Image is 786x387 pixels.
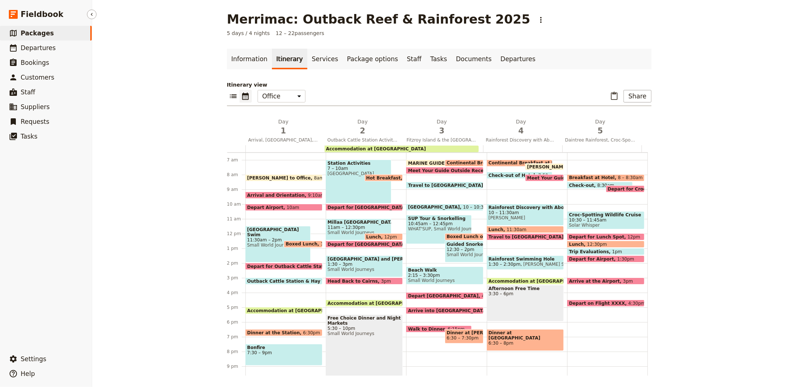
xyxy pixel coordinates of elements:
[489,234,637,239] span: Travel to [GEOGRAPHIC_DATA] in The [GEOGRAPHIC_DATA]
[406,204,483,211] div: [GEOGRAPHIC_DATA]10 – 10:30am
[247,243,309,248] span: Small World Journeys
[325,118,404,145] button: Day2Outback Cattle Station Activities and Waterfalls
[21,370,35,377] span: Help
[483,118,562,145] button: Day4Rainforest Discovery with Aboriginal Guide and Daintree Rainforest
[618,175,643,180] span: 8 – 8:30am
[486,125,556,136] span: 4
[623,90,651,102] button: Share
[408,293,482,298] span: Depart [GEOGRAPHIC_DATA]
[408,268,481,273] span: Beach Walk
[247,227,309,237] span: [GEOGRAPHIC_DATA] Swim
[21,118,49,125] span: Requests
[463,205,494,210] span: 10 – 10:30am
[328,171,389,176] span: [GEOGRAPHIC_DATA]
[328,205,410,210] span: Depart for [GEOGRAPHIC_DATA]
[408,168,524,173] span: Meet Your Guide Outside Reception & Depart
[489,262,521,267] span: 1:30 – 2:30pm
[597,183,614,188] span: 8:30am
[447,242,482,247] span: Guided Snorkelling at [GEOGRAPHIC_DATA]
[521,262,596,267] span: [PERSON_NAME] Swimming Hole
[227,49,272,69] a: Information
[623,279,633,283] span: 3pm
[407,125,477,136] span: 3
[245,204,322,211] div: Depart Airport10am
[496,49,540,69] a: Departures
[407,118,477,136] h2: Day
[326,204,403,211] div: Depart for [GEOGRAPHIC_DATA]
[406,167,483,174] div: Meet Your Guide Outside Reception & Depart
[21,29,54,37] span: Packages
[227,172,245,178] div: 8 am
[227,349,245,355] div: 8 pm
[487,285,564,321] div: Afternoon Free Time3:30 – 6pm
[227,216,245,222] div: 11 am
[404,118,483,145] button: Day3Fitzroy Island & the [GEOGRAPHIC_DATA] with Paddleboarding and [GEOGRAPHIC_DATA]
[569,301,628,306] span: Depart on Flight XXXX
[227,290,245,296] div: 4 pm
[447,335,479,341] span: 6:30 – 7:30pm
[245,344,322,366] div: Bonfire7:30 – 9pm
[314,175,324,180] span: 8am
[408,327,448,331] span: Walk to Dinner
[565,118,636,136] h2: Day
[303,330,320,335] span: 6:30pm
[245,307,322,314] div: Accommodation at [GEOGRAPHIC_DATA]
[326,160,391,203] div: Station Activities7 – 10am[GEOGRAPHIC_DATA]
[227,201,245,207] div: 10 am
[489,341,562,346] span: 6:30 – 8pm
[569,242,587,247] span: Lunch
[328,166,389,171] span: 7 – 10am
[21,103,50,111] span: Suppliers
[326,278,403,285] div: Head Back to Cairns3pm
[21,59,49,66] span: Bookings
[307,49,343,69] a: Services
[447,160,526,165] span: Continental Breakfast at Hotel
[569,234,628,239] span: Depart for Lunch Spot
[248,125,319,136] span: 1
[326,241,403,248] div: Depart for [GEOGRAPHIC_DATA]
[487,204,564,226] div: Rainforest Discovery with Aboriginal Guide10 – 11:30am[PERSON_NAME]
[247,345,321,350] span: Bonfire
[328,225,389,230] span: 11am – 12:30pm
[489,286,562,291] span: Afternoon Free Time
[567,211,644,229] div: Croc-Spotting Wildlife Cruise10:30 – 11:45amSolar Whisper
[487,329,564,351] div: Dinner at [GEOGRAPHIC_DATA]6:30 – 8pm
[328,257,401,262] span: [GEOGRAPHIC_DATA] and [PERSON_NAME][GEOGRAPHIC_DATA]
[328,301,431,306] span: Accommodation at [GEOGRAPHIC_DATA]
[562,118,642,145] button: Day5Daintree Rainforest, Croc-Spotting Cruise and Depart
[447,234,506,239] span: Boxed Lunch on Island
[227,260,245,266] div: 2 pm
[445,160,483,167] div: Continental Breakfast at Hotel
[247,279,351,283] span: Outback Cattle Station & Hay Truck Ride
[328,326,401,331] span: 5:30 – 10pm
[489,173,538,178] span: Check-out of Hotel
[227,29,270,37] span: 5 days / 4 nights
[328,262,401,267] span: 1:30 – 3pm
[245,278,322,285] div: Outback Cattle Station & Hay Truck Ride
[406,160,472,167] div: MARINE GUIDES - Arrive at Office
[489,215,562,220] span: [PERSON_NAME]
[247,205,287,210] span: Depart Airport
[489,205,562,210] span: Rainforest Discovery with Aboriginal Guide
[326,300,403,307] div: Accommodation at [GEOGRAPHIC_DATA]
[308,193,325,198] span: 9:10am
[406,325,472,332] div: Walk to Dinner6:15pm
[408,226,470,231] span: WHAT'SUP, Small World Journeys
[569,257,617,261] span: Depart for Airport
[21,44,56,52] span: Departures
[406,307,483,314] div: Arrive into [GEOGRAPHIC_DATA]
[272,49,307,69] a: Itinerary
[489,210,562,215] span: 10 – 11:30am
[445,329,483,344] div: Dinner at [PERSON_NAME][GEOGRAPHIC_DATA]6:30 – 7:30pm
[21,88,35,96] span: Staff
[408,205,463,210] span: [GEOGRAPHIC_DATA]
[328,331,401,336] span: Small World Journeys
[328,242,410,247] span: Depart for [GEOGRAPHIC_DATA]
[486,118,556,136] h2: Day
[587,242,607,247] span: 12:30pm
[451,49,496,69] a: Documents
[328,315,401,326] span: Free Choice Dinner and Night Markets
[487,255,564,270] div: Rainforest Swimming Hole1:30 – 2:30pm[PERSON_NAME] Swimming Hole
[276,29,324,37] span: 12 – 22 passengers
[326,314,403,380] div: Free Choice Dinner and Night Markets5:30 – 10pmSmall World Journeys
